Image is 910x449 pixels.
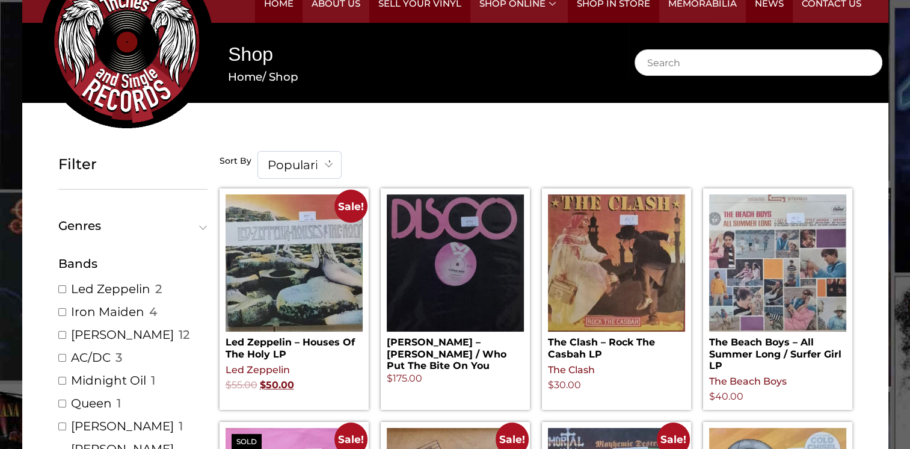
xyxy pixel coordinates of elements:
[58,220,202,232] span: Genres
[260,379,294,391] bdi: 50.00
[220,156,251,167] h5: Sort By
[71,395,112,411] a: Queen
[548,379,554,391] span: $
[709,391,715,402] span: $
[709,391,743,402] bdi: 40.00
[226,194,363,359] a: Sale! Led Zeppelin – Houses Of The Holy LP
[635,49,882,76] input: Search
[548,194,685,359] a: The Clash – Rock The Casbah LP
[71,281,150,297] a: Led Zeppelin
[151,373,155,388] span: 1
[260,379,266,391] span: $
[71,418,174,434] a: [PERSON_NAME]
[709,332,846,371] h2: The Beach Boys – All Summer Long / Surfer Girl LP
[179,327,189,342] span: 12
[387,194,524,386] a: [PERSON_NAME] – [PERSON_NAME] / Who Put The Bite On You $175.00
[226,379,232,391] span: $
[71,373,146,388] a: Midnight Oil
[58,255,208,273] div: Bands
[387,373,393,384] span: $
[228,70,262,84] a: Home
[155,281,162,297] span: 2
[709,194,846,332] img: The Beach Boys – All Summer Long / Surfer Girl LP
[709,376,787,387] a: The Beach Boys
[179,418,183,434] span: 1
[71,304,144,320] a: Iron Maiden
[71,350,111,365] a: AC/DC
[71,327,174,342] a: [PERSON_NAME]
[548,332,685,359] h2: The Clash – Rock The Casbah LP
[226,332,363,359] h2: Led Zeppelin – Houses Of The Holy LP
[334,190,367,223] span: Sale!
[226,194,363,332] img: Led Zeppelin – Houses Of The Holy LP
[387,194,524,332] img: Ralph White – Fancy Dan / Who Put The Bite On You
[226,364,290,376] a: Led Zeppelin
[228,69,598,85] nav: Breadcrumb
[58,220,208,232] button: Genres
[115,350,122,365] span: 3
[58,156,208,173] h5: Filter
[258,152,341,178] span: Popularity
[548,364,595,376] a: The Clash
[228,41,598,68] h1: Shop
[709,194,846,371] a: The Beach Boys – All Summer Long / Surfer Girl LP
[117,395,121,411] span: 1
[387,373,422,384] bdi: 175.00
[548,379,581,391] bdi: 30.00
[548,194,685,332] img: The Clash – Rock The Casbah LP
[257,151,342,179] span: Popularity
[387,332,524,371] h2: [PERSON_NAME] – [PERSON_NAME] / Who Put The Bite On You
[226,379,257,391] bdi: 55.00
[149,304,157,320] span: 4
